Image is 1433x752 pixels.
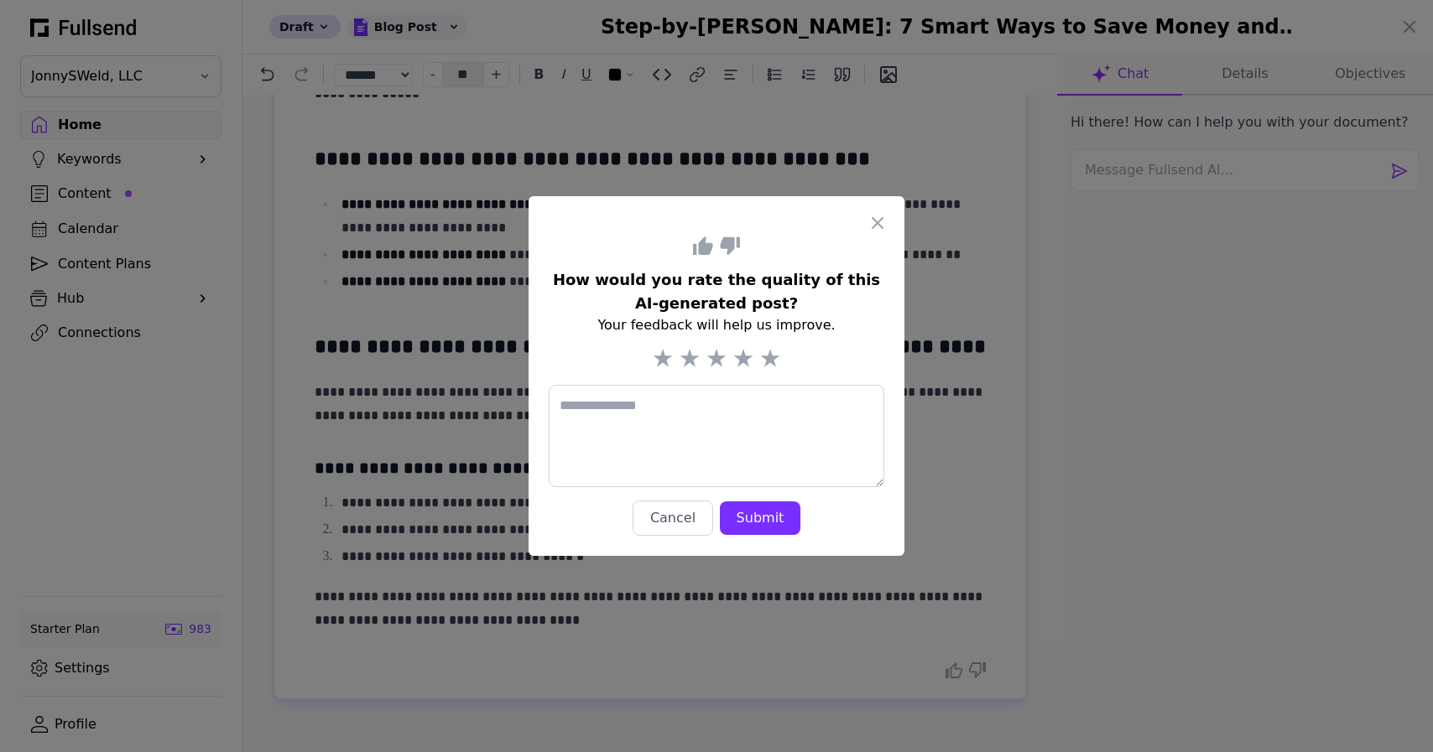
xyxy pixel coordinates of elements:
[549,315,884,335] p: Your feedback will help us improve.
[633,500,713,536] button: Cancel
[549,268,884,315] h1: How would you rate the quality of this AI-generated post?
[720,501,800,535] button: Submit
[647,508,699,528] div: Cancel
[733,508,787,528] div: Submit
